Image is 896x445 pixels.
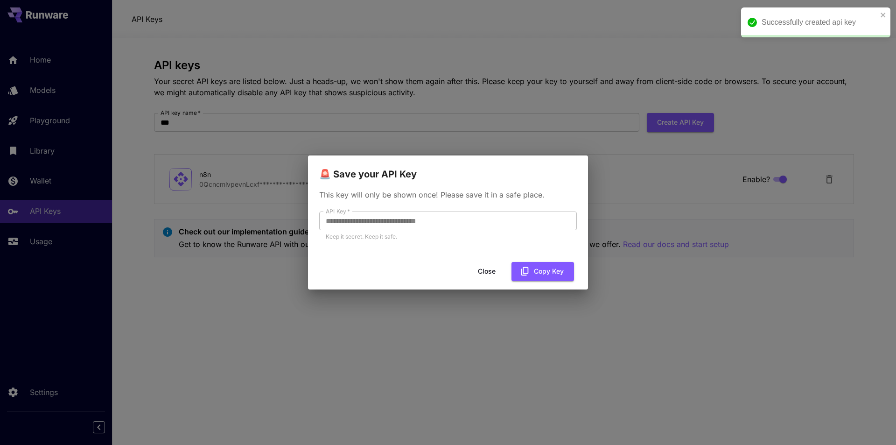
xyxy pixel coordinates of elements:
button: Copy Key [511,262,574,281]
h2: 🚨 Save your API Key [308,155,588,182]
button: close [880,11,887,19]
p: This key will only be shown once! Please save it in a safe place. [319,189,577,200]
label: API Key [326,207,350,215]
div: Successfully created api key [762,17,877,28]
p: Keep it secret. Keep it safe. [326,232,570,241]
button: Close [466,262,508,281]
